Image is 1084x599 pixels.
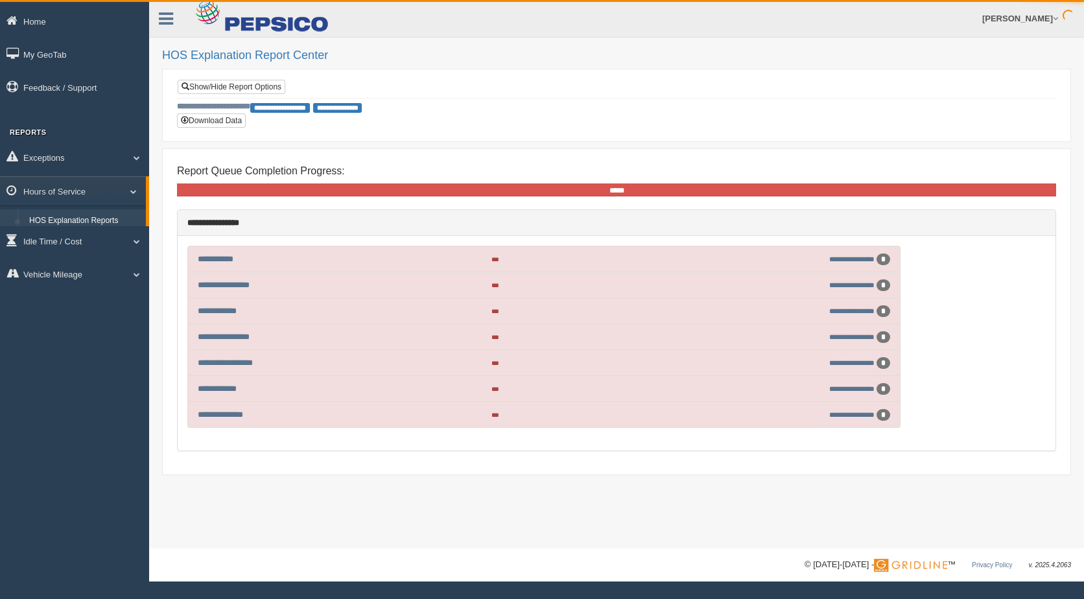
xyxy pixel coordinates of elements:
[1029,561,1071,569] span: v. 2025.4.2063
[874,559,947,572] img: Gridline
[23,209,146,233] a: HOS Explanation Reports
[177,113,246,128] button: Download Data
[805,558,1071,572] div: © [DATE]-[DATE] - ™
[178,80,285,94] a: Show/Hide Report Options
[972,561,1012,569] a: Privacy Policy
[162,49,1071,62] h2: HOS Explanation Report Center
[177,165,1056,177] h4: Report Queue Completion Progress:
